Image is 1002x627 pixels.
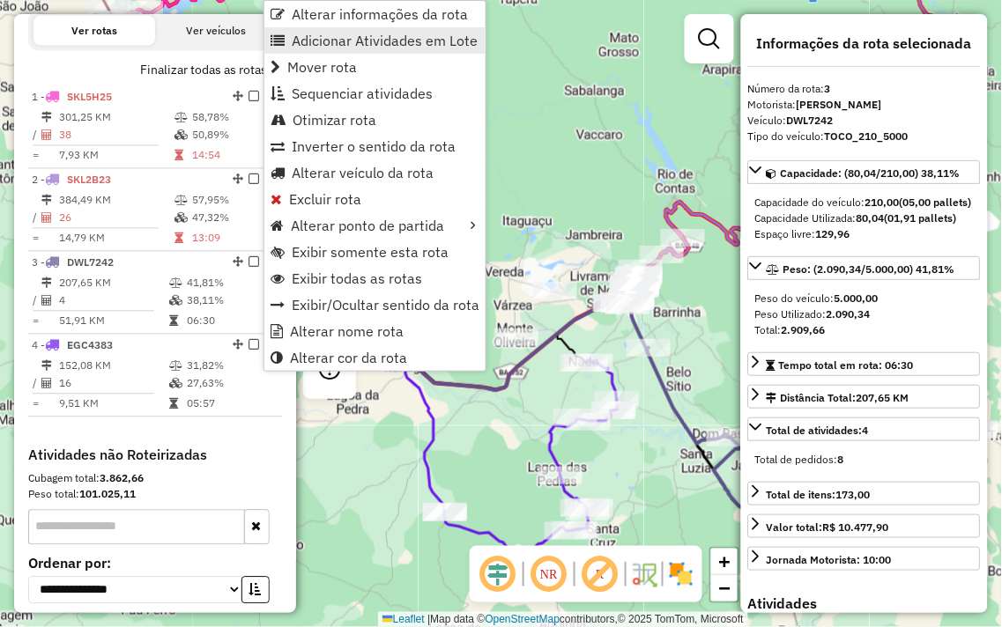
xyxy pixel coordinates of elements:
div: Total de itens: [767,487,871,503]
span: Adicionar Atividades em Lote [292,33,478,48]
em: Alterar sequência das rotas [233,257,243,268]
strong: [PERSON_NAME] [797,98,882,111]
div: Atividade não roteirizada - DEPOSITO DE CAIO [616,271,660,289]
td: 58,78% [191,109,275,127]
td: / [32,375,41,393]
div: Atividade não roteirizada - BAR DA VAAL 02 [593,294,637,312]
i: Tempo total em rota [169,399,178,409]
span: Exibir todas as rotas [292,271,422,285]
em: Finalizar rota [249,257,259,268]
i: Distância Total [41,361,52,372]
span: 2 - [32,173,111,187]
strong: 3.862,66 [100,472,144,485]
div: Atividade não roteirizada - LU SALGADOS [619,267,663,284]
div: Atividade não roteirizada - RONY DA SKIMEL [609,291,653,309]
strong: 210,00 [865,195,900,209]
span: Peso do veículo: [755,291,879,305]
td: 7,93 KM [58,147,174,165]
div: Jornada Motorista: 10:00 [767,552,892,568]
div: Número da rota: [748,81,981,97]
span: Total de atividades: [767,424,869,437]
td: / [32,127,41,144]
div: Peso: (2.090,34/5.000,00) 41,81% [748,284,981,345]
div: Total de pedidos: [755,452,974,468]
button: Ver rotas [33,16,155,46]
div: Atividade não roteirizada - MM DISTRIBUIDORA [612,280,657,298]
li: Mover rota [264,54,486,80]
li: Alterar nome rota [264,318,486,344]
span: SKL5H25 [67,91,112,104]
div: Atividade não roteirizada - EDJALMA FAGNER LOPES [612,279,657,297]
td: 207,65 KM [58,275,168,292]
td: 06:30 [186,313,265,330]
span: Ocultar deslocamento [477,553,519,595]
label: Finalizar todas as rotas [140,61,282,79]
li: Alterar informações da rota [264,1,486,27]
a: Total de atividades:4 [748,417,981,441]
em: Alterar sequência das rotas [233,340,243,350]
i: Distância Total [41,278,52,289]
span: Tempo total em rota: 06:30 [779,358,914,372]
li: Inverter o sentido da rota [264,133,486,159]
span: Alterar veículo da rota [292,166,434,180]
div: Total de atividades:4 [748,445,981,475]
li: Excluir rota [264,186,486,212]
li: Alterar cor da rota [264,344,486,371]
i: % de utilização do peso [169,278,182,289]
td: 31,82% [186,358,265,375]
i: Tempo total em rota [174,233,183,244]
div: Motorista: [748,97,981,113]
div: Atividade não roteirizada - RESTAURANTE KALABAR [613,278,657,296]
strong: 3 [825,82,831,95]
div: Atividade não roteirizada - BAR DO DECO DA VILA [119,1,163,18]
a: Leaflet [382,613,425,625]
td: / [32,292,41,310]
div: Atividade não roteirizada - MERCADINHO ACOUGUE B [601,292,645,310]
div: Atividade não roteirizada - PADARIA DORATA [614,276,658,293]
td: 13:09 [191,230,275,247]
div: Atividade não roteirizada - BAR TOCA DA CORUJA [98,11,142,29]
div: Peso total: [28,487,282,503]
li: Sequenciar atividades [264,80,486,107]
span: Inverter o sentido da rota [292,139,456,153]
span: 3 - [32,256,114,269]
li: Exibir/Ocultar sentido da rota [264,291,486,318]
div: Tipo do veículo: [748,129,981,144]
div: Espaço livre: [755,226,974,242]
h4: Informações da rota selecionada [748,35,981,52]
div: Atividade não roteirizada - Tiago Delivery [610,273,654,291]
div: Atividade não roteirizada - DISK CERVEJA K8 [601,295,645,313]
span: 4 - [32,339,113,352]
li: Adicionar Atividades em Lote [264,27,486,54]
div: Atividade não roteirizada - O ISQUINAO [615,278,659,296]
img: Exibir/Ocultar setores [667,560,695,588]
strong: TOCO_210_5000 [825,129,909,143]
strong: (05,00 pallets) [900,195,972,209]
td: 301,25 KM [58,109,174,127]
span: Mover rota [287,60,357,74]
span: − [719,577,731,599]
span: EGC4383 [67,339,113,352]
div: Atividade não roteirizada - EMPORIO BEER [616,269,660,286]
div: Capacidade do veículo: [755,195,974,210]
td: 51,91 KM [58,313,168,330]
span: Excluir rota [289,192,361,206]
div: Distância Total: [767,390,909,406]
i: Distância Total [41,113,52,123]
span: Alterar cor da rota [290,350,407,365]
a: OpenStreetMap [486,613,560,625]
a: Exibir filtros [692,21,727,56]
strong: 8 [838,453,844,466]
a: Distância Total:207,65 KM [748,385,981,409]
i: % de utilização da cubagem [174,130,188,141]
i: % de utilização do peso [174,195,188,206]
td: 384,49 KM [58,192,174,210]
i: Tempo total em rota [174,151,183,161]
div: Atividade não roteirizada - MERCADO DO BRANDO [615,277,659,295]
div: Atividade não roteirizada - MERCADINHO BAHIA [610,279,654,297]
i: Total de Atividades [41,130,52,141]
strong: 101.025,11 [79,488,136,501]
td: / [32,210,41,227]
span: Exibir somente esta rota [292,245,449,259]
div: Atividade não roteirizada - MONTEIRO LOBATO [619,260,663,277]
